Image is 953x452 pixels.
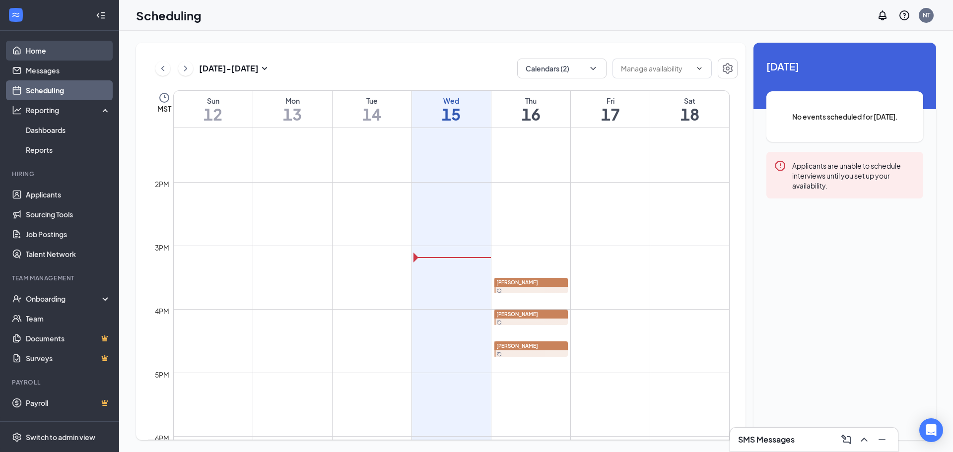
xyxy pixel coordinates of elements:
[497,288,502,293] svg: Sync
[153,242,171,253] div: 3pm
[153,179,171,190] div: 2pm
[650,106,729,123] h1: 18
[588,64,598,73] svg: ChevronDown
[874,432,890,448] button: Minimize
[491,96,570,106] div: Thu
[136,7,202,24] h1: Scheduling
[26,105,111,115] div: Reporting
[26,224,111,244] a: Job Postings
[650,91,729,128] a: October 18, 2025
[877,9,888,21] svg: Notifications
[96,10,106,20] svg: Collapse
[876,434,888,446] svg: Minimize
[26,244,111,264] a: Talent Network
[153,433,171,444] div: 6pm
[26,41,111,61] a: Home
[923,11,930,19] div: NT
[158,63,168,74] svg: ChevronLeft
[26,309,111,328] a: Team
[26,204,111,224] a: Sourcing Tools
[158,92,170,104] svg: Clock
[333,91,411,128] a: October 14, 2025
[491,91,570,128] a: October 16, 2025
[178,61,193,76] button: ChevronRight
[259,63,271,74] svg: SmallChevronDown
[650,96,729,106] div: Sat
[26,294,102,304] div: Onboarding
[412,91,491,128] a: October 15, 2025
[738,434,795,445] h3: SMS Messages
[12,432,22,442] svg: Settings
[898,9,910,21] svg: QuestionInfo
[571,91,650,128] a: October 17, 2025
[253,96,332,106] div: Mon
[497,320,502,325] svg: Sync
[26,120,111,140] a: Dashboards
[858,434,870,446] svg: ChevronUp
[571,96,650,106] div: Fri
[174,91,253,128] a: October 12, 2025
[491,106,570,123] h1: 16
[12,105,22,115] svg: Analysis
[786,111,903,122] span: No events scheduled for [DATE].
[12,294,22,304] svg: UserCheck
[26,80,111,100] a: Scheduling
[26,328,111,348] a: DocumentsCrown
[792,160,915,191] div: Applicants are unable to schedule interviews until you set up your availability.
[26,348,111,368] a: SurveysCrown
[497,352,502,357] svg: Sync
[856,432,872,448] button: ChevronUp
[722,63,734,74] svg: Settings
[571,106,650,123] h1: 17
[774,160,786,172] svg: Error
[253,106,332,123] h1: 13
[174,106,253,123] h1: 12
[333,96,411,106] div: Tue
[153,306,171,317] div: 4pm
[496,343,538,349] span: [PERSON_NAME]
[496,311,538,317] span: [PERSON_NAME]
[840,434,852,446] svg: ComposeMessage
[181,63,191,74] svg: ChevronRight
[12,378,109,387] div: Payroll
[12,274,109,282] div: Team Management
[838,432,854,448] button: ComposeMessage
[919,418,943,442] div: Open Intercom Messenger
[695,65,703,72] svg: ChevronDown
[26,185,111,204] a: Applicants
[174,96,253,106] div: Sun
[621,63,691,74] input: Manage availability
[26,140,111,160] a: Reports
[253,91,332,128] a: October 13, 2025
[718,59,738,78] button: Settings
[517,59,607,78] button: Calendars (2)ChevronDown
[26,432,95,442] div: Switch to admin view
[11,10,21,20] svg: WorkstreamLogo
[26,61,111,80] a: Messages
[199,63,259,74] h3: [DATE] - [DATE]
[766,59,923,74] span: [DATE]
[412,96,491,106] div: Wed
[412,106,491,123] h1: 15
[333,106,411,123] h1: 14
[12,170,109,178] div: Hiring
[26,393,111,413] a: PayrollCrown
[155,61,170,76] button: ChevronLeft
[157,104,171,114] span: MST
[496,279,538,285] span: [PERSON_NAME]
[153,369,171,380] div: 5pm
